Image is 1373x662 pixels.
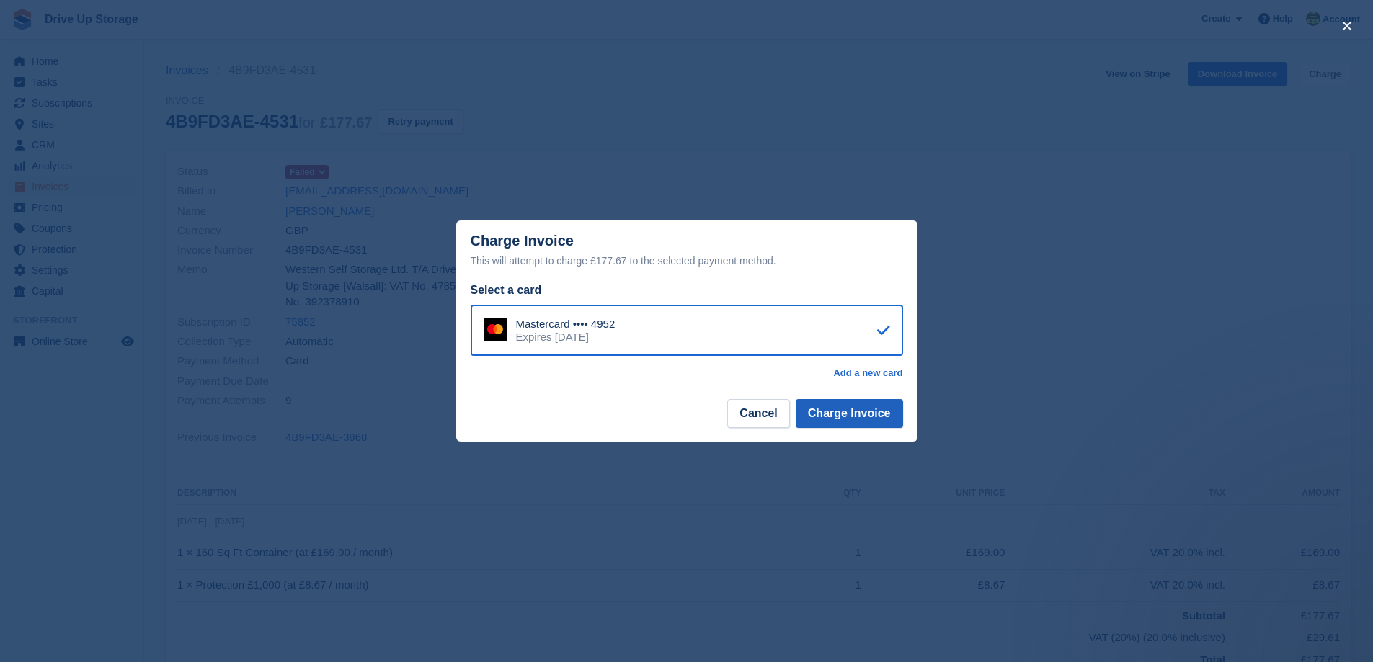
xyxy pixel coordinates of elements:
[833,367,902,379] a: Add a new card
[516,331,616,344] div: Expires [DATE]
[471,252,903,269] div: This will attempt to charge £177.67 to the selected payment method.
[484,318,507,341] img: Mastercard Logo
[1336,14,1359,37] button: close
[727,399,789,428] button: Cancel
[471,282,903,299] div: Select a card
[796,399,903,428] button: Charge Invoice
[471,233,903,269] div: Charge Invoice
[516,318,616,331] div: Mastercard •••• 4952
